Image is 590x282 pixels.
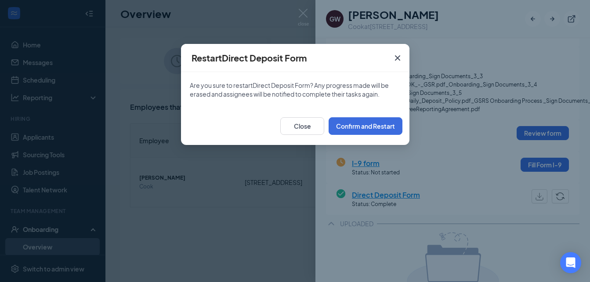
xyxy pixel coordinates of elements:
[392,53,403,63] svg: Cross
[190,81,401,98] p: Are you sure to restart Direct Deposit Form ? Any progress made will be erased and assignees will...
[560,252,581,273] div: Open Intercom Messenger
[192,52,307,64] h4: Restart Direct Deposit Form
[280,117,324,135] button: Close
[329,117,402,135] button: Confirm and Restart
[386,44,409,72] button: Close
